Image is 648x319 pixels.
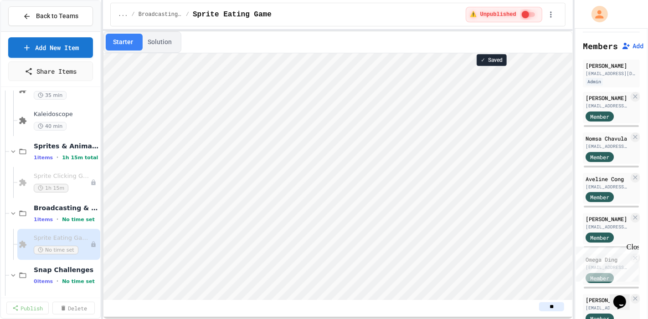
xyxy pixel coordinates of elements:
span: 40 min [34,122,67,131]
span: Sprite Eating Game [34,234,90,242]
span: Saved [488,56,503,64]
div: Aveline Cong [586,175,629,183]
div: [EMAIL_ADDRESS][DOMAIN_NAME] [586,304,629,311]
span: Member [590,233,609,242]
span: ✓ [481,56,485,64]
a: Delete [52,302,95,314]
span: ⚠️ Unpublished [470,11,516,18]
div: [PERSON_NAME] [586,61,637,70]
div: [PERSON_NAME] [586,94,629,102]
div: [EMAIL_ADDRESS][DOMAIN_NAME] [586,223,629,230]
iframe: chat widget [610,283,639,310]
div: [PERSON_NAME] [586,215,629,223]
span: Back to Teams [36,11,79,21]
span: 0 items [34,278,53,284]
span: 1h 15m total [62,155,98,161]
span: Sprite Eating Game [193,9,272,20]
span: 35 min [34,91,67,100]
span: No time set [62,217,95,223]
a: Publish [6,302,49,314]
span: ... [118,11,128,18]
button: Add [622,41,643,51]
a: Add New Item [8,37,93,58]
div: Unpublished [90,241,97,248]
span: Sprite Clicking Game [34,172,90,180]
span: Broadcasting & Cloning [34,204,98,212]
div: [EMAIL_ADDRESS][DOMAIN_NAME] [586,102,629,109]
button: Starter [106,34,140,51]
div: Unpublished [90,179,97,186]
span: / [132,11,135,18]
div: [PERSON_NAME] [586,296,629,304]
div: My Account [582,4,610,25]
span: 1h 15m [34,184,68,192]
button: Back to Teams [8,6,93,26]
iframe: chat widget [572,243,639,282]
div: Chat with us now!Close [4,4,63,58]
div: [EMAIL_ADDRESS][DOMAIN_NAME] [586,183,629,190]
span: Member [590,153,609,161]
span: 1 items [34,155,53,161]
span: Kaleidoscope [34,111,98,118]
div: ⚠️ Students cannot see this content! Click the toggle to publish it and make it visible to your c... [466,7,542,22]
h2: Members [583,40,618,52]
span: • [57,278,58,285]
span: Snap Challenges [34,266,98,274]
span: • [57,154,58,161]
span: No time set [34,246,78,254]
div: Nomsa Chavula [586,134,629,142]
span: / [186,11,189,18]
span: Member [590,112,609,121]
span: Member [590,193,609,201]
span: • [57,216,58,223]
span: 1 items [34,217,53,223]
iframe: Snap! Programming Environment [103,53,572,300]
div: [EMAIL_ADDRESS][DOMAIN_NAME] [586,143,629,150]
a: Share Items [8,61,93,81]
button: Solution [140,34,179,51]
span: No time set [62,278,95,284]
div: Admin [586,78,603,86]
div: [EMAIL_ADDRESS][DOMAIN_NAME] [586,70,637,77]
span: Sprites & Animation [34,142,98,150]
span: Broadcasting & Cloning [139,11,182,18]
